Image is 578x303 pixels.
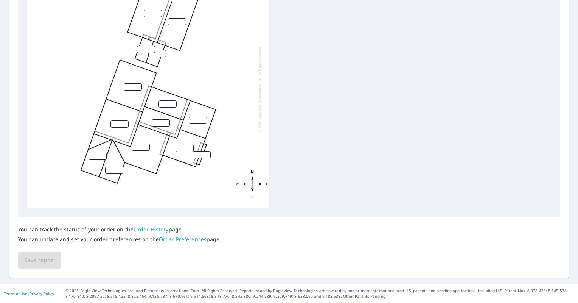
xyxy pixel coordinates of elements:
p: You can update and set your order preferences on the page. [18,236,221,243]
a: Privacy Policy [30,291,54,296]
a: Order History [134,226,169,233]
a: Order Preferences [159,236,207,243]
a: Terms of Use [4,291,27,296]
p: © 2025 Eagle View Technologies, Inc. and Pictometry International Corp. All Rights Reserved. Repo... [65,288,574,299]
p: You can track the status of your order on the page. [18,226,221,233]
p: | [4,291,54,296]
